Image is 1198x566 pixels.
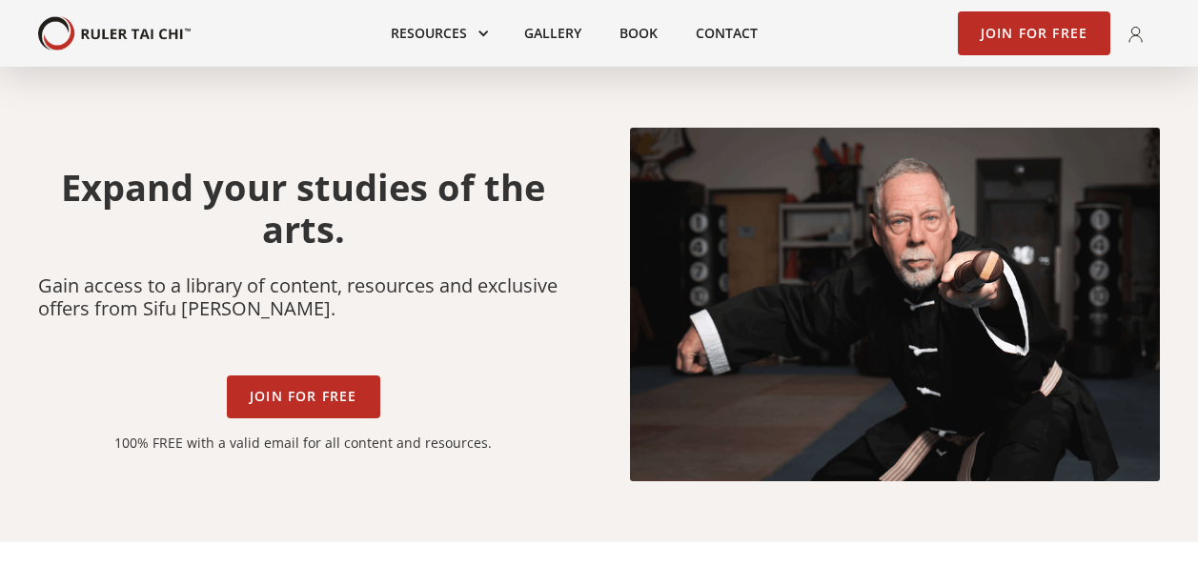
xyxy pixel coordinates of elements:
[505,12,600,54] a: Gallery
[958,11,1111,55] a: Join for Free
[38,166,569,250] h1: Expand your studies of the arts.
[227,375,380,419] a: Join for Free
[38,274,569,320] p: Gain access to a library of content, resources and exclusive offers from Sifu [PERSON_NAME].
[114,434,492,453] p: 100% FREE with a valid email for all content and resources.
[600,12,677,54] a: Book
[677,12,777,54] a: Contact
[38,16,191,51] img: Your Brand Name
[372,12,505,54] div: Resources
[38,16,191,51] a: home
